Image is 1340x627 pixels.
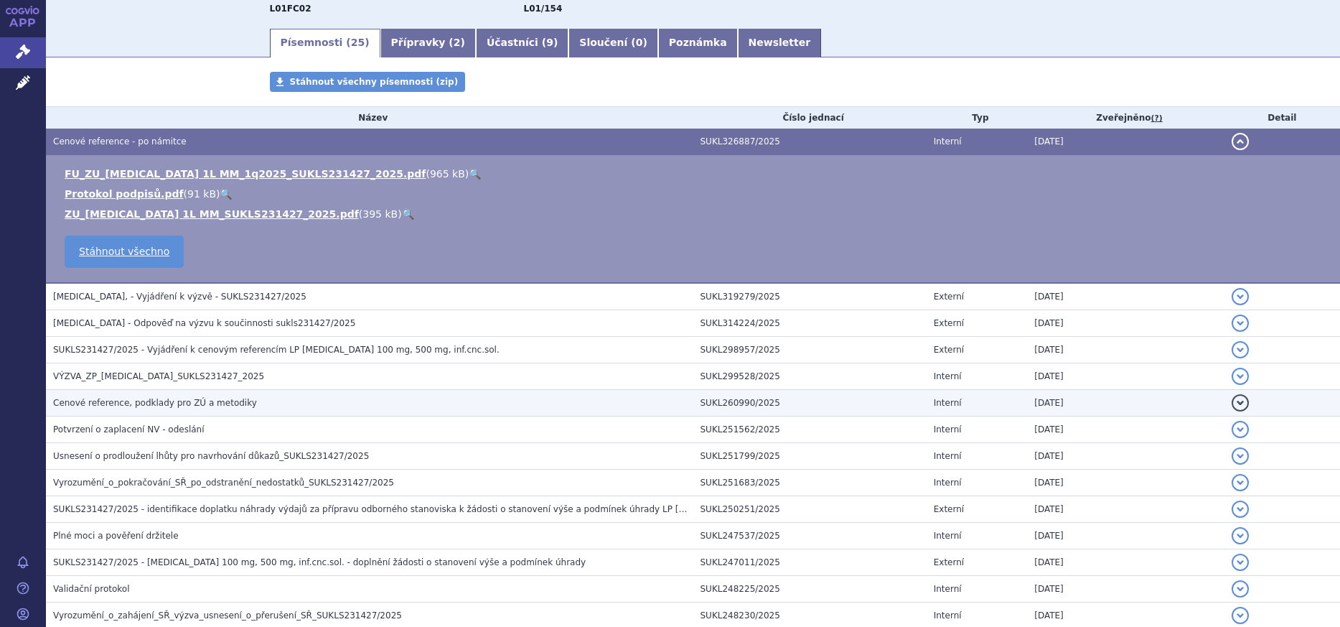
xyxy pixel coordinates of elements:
td: [DATE] [1027,310,1224,337]
span: Cenové reference, podklady pro ZÚ a metodiky [53,398,257,408]
span: Externí [934,292,964,302]
span: Stáhnout všechny písemnosti (zip) [290,77,459,87]
td: SUKL260990/2025 [693,390,927,417]
td: SUKL314224/2025 [693,310,927,337]
span: Interní [934,398,962,408]
button: detail [1232,447,1249,465]
span: 395 kB [362,208,398,220]
span: 965 kB [430,168,465,180]
td: SUKL247011/2025 [693,549,927,576]
th: Typ [927,107,1028,129]
span: 9 [546,37,553,48]
span: 25 [351,37,365,48]
td: SUKL247537/2025 [693,523,927,549]
a: 🔍 [469,168,481,180]
a: Stáhnout všechny písemnosti (zip) [270,72,466,92]
span: VÝZVA_ZP_SARCLISA_SUKLS231427_2025 [53,371,264,381]
a: ZU_[MEDICAL_DATA] 1L MM_SUKLS231427_2025.pdf [65,208,359,220]
button: detail [1232,607,1249,624]
span: 2 [454,37,461,48]
button: detail [1232,394,1249,412]
td: [DATE] [1027,363,1224,390]
span: SUKLS231427/2025 - identifikace doplatku náhrady výdajů za přípravu odborného stanoviska k žádost... [53,504,747,514]
button: detail [1232,368,1249,385]
button: detail [1232,421,1249,438]
a: Přípravky (2) [380,29,476,57]
th: Zveřejněno [1027,107,1224,129]
td: SUKL299528/2025 [693,363,927,390]
a: 🔍 [220,188,232,200]
button: detail [1232,580,1249,598]
span: Interní [934,136,962,147]
a: Protokol podpisů.pdf [65,188,184,200]
span: SARCLISA, - Vyjádření k výzvě - SUKLS231427/2025 [53,292,306,302]
a: Poznámka [658,29,738,57]
span: Externí [934,557,964,567]
td: [DATE] [1027,523,1224,549]
a: 🔍 [402,208,414,220]
li: ( ) [65,167,1326,181]
span: 91 kB [187,188,216,200]
span: Vyrozumění_o_zahájení_SŘ_výzva_usnesení_o_přerušení_SŘ_SUKLS231427/2025 [53,610,402,621]
span: Interní [934,584,962,594]
li: ( ) [65,187,1326,201]
td: [DATE] [1027,470,1224,496]
td: SUKL250251/2025 [693,496,927,523]
button: detail [1232,554,1249,571]
span: Externí [934,345,964,355]
span: SARCLISA - Odpověď na výzvu k součinnosti sukls231427/2025 [53,318,355,328]
td: SUKL319279/2025 [693,283,927,310]
td: SUKL251562/2025 [693,417,927,443]
span: Usnesení o prodloužení lhůty pro navrhování důkazů_SUKLS231427/2025 [53,451,369,461]
a: Sloučení (0) [568,29,657,57]
strong: IZATUXIMAB [270,4,311,14]
span: SUKLS231427/2025 - SARCLISA 100 mg, 500 mg, inf.cnc.sol. - doplnění žádosti o stanovení výše a po... [53,557,586,567]
td: SUKL251799/2025 [693,443,927,470]
td: [DATE] [1027,443,1224,470]
span: SUKLS231427/2025 - Vyjádření k cenovým referencím LP SARCLISA 100 mg, 500 mg, inf.cnc.sol. [53,345,500,355]
span: Interní [934,478,962,488]
a: Písemnosti (25) [270,29,380,57]
li: ( ) [65,207,1326,221]
a: FU_ZU_[MEDICAL_DATA] 1L MM_1q2025_SUKLS231427_2025.pdf [65,168,426,180]
span: Validační protokol [53,584,130,594]
td: SUKL251683/2025 [693,470,927,496]
td: [DATE] [1027,390,1224,417]
td: SUKL326887/2025 [693,129,927,155]
td: [DATE] [1027,417,1224,443]
th: Detail [1224,107,1340,129]
span: Interní [934,531,962,541]
td: [DATE] [1027,549,1224,576]
th: Číslo jednací [693,107,927,129]
button: detail [1232,315,1249,332]
abbr: (?) [1151,113,1163,124]
span: Externí [934,504,964,514]
span: Interní [934,424,962,435]
button: detail [1232,341,1249,358]
button: detail [1232,501,1249,518]
td: SUKL248225/2025 [693,576,927,603]
a: Newsletter [738,29,822,57]
th: Název [46,107,693,129]
td: [DATE] [1027,337,1224,363]
button: detail [1232,527,1249,544]
span: Interní [934,610,962,621]
td: [DATE] [1027,496,1224,523]
span: Cenové reference - po námitce [53,136,187,147]
span: Plné moci a pověření držitele [53,531,179,541]
td: [DATE] [1027,283,1224,310]
button: detail [1232,133,1249,150]
span: Vyrozumění_o_pokračování_SŘ_po_odstranění_nedostatků_SUKLS231427/2025 [53,478,394,488]
strong: izatuximab [524,4,563,14]
td: [DATE] [1027,576,1224,603]
td: SUKL298957/2025 [693,337,927,363]
button: detail [1232,288,1249,305]
span: Interní [934,451,962,461]
span: Interní [934,371,962,381]
td: [DATE] [1027,129,1224,155]
button: detail [1232,474,1249,491]
a: Účastníci (9) [476,29,568,57]
span: Externí [934,318,964,328]
span: Potvrzení o zaplacení NV - odeslání [53,424,205,435]
span: 0 [636,37,643,48]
